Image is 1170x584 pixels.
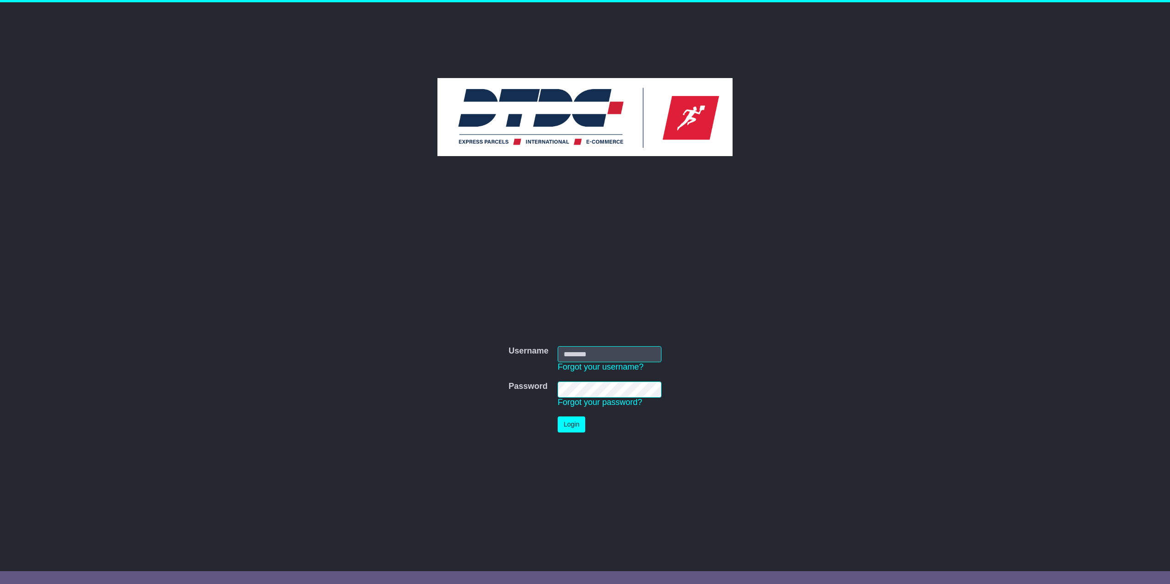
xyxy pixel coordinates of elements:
a: Forgot your username? [558,362,644,371]
label: Username [509,346,549,356]
label: Password [509,382,548,392]
img: DTDC Australia [437,78,733,156]
button: Login [558,416,585,432]
a: Forgot your password? [558,398,642,407]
